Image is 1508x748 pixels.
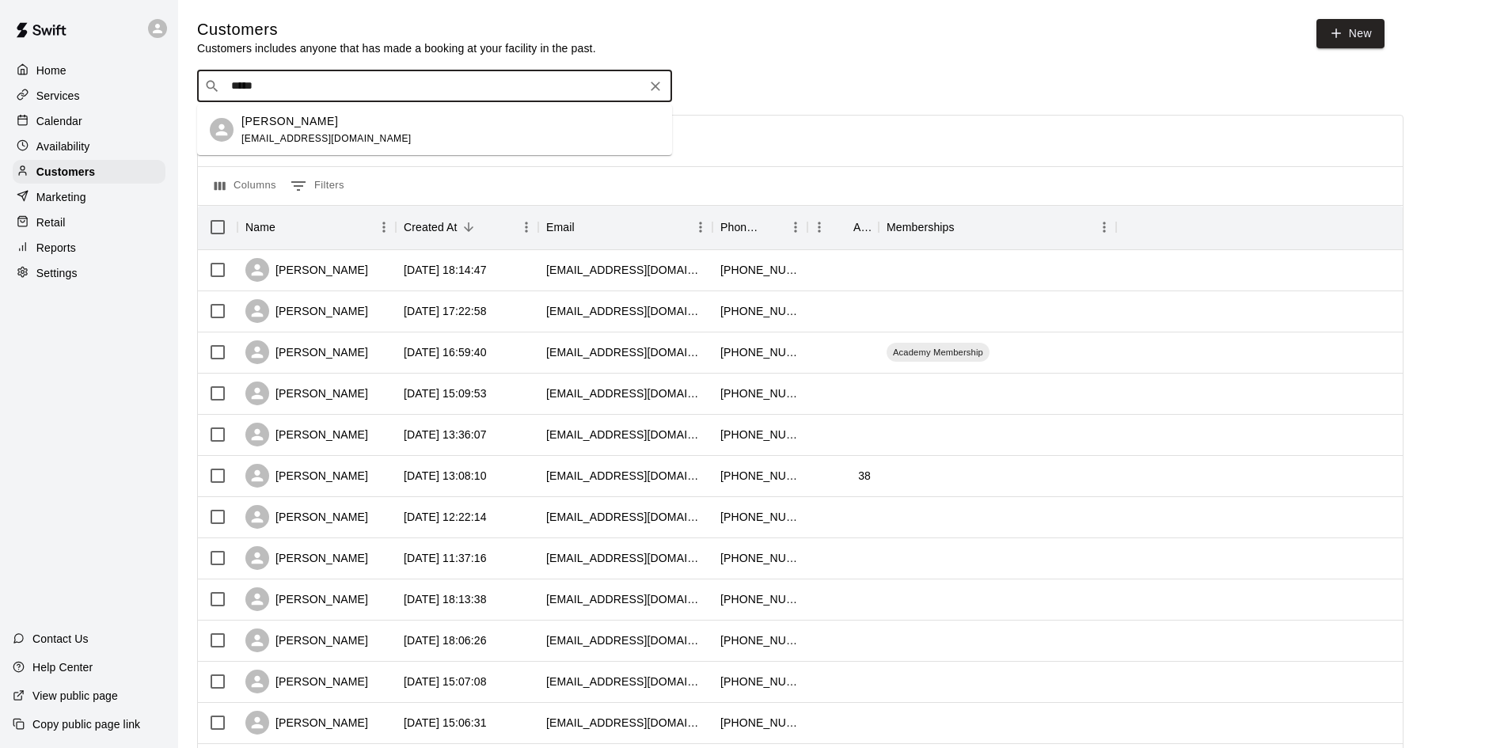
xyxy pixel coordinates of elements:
[197,70,672,102] div: Search customers by name or email
[404,591,487,607] div: 2025-08-12 18:13:38
[720,591,800,607] div: +18635293178
[237,205,396,249] div: Name
[955,216,977,238] button: Sort
[404,385,487,401] div: 2025-08-13 15:09:53
[36,265,78,281] p: Settings
[575,216,597,238] button: Sort
[720,385,800,401] div: +18634093135
[546,632,705,648] div: bhteuton@gmail.com
[13,135,165,158] a: Availability
[197,19,596,40] h5: Customers
[689,215,712,239] button: Menu
[887,346,990,359] span: Academy Membership
[372,215,396,239] button: Menu
[762,216,784,238] button: Sort
[245,423,368,446] div: [PERSON_NAME]
[245,205,275,249] div: Name
[807,215,831,239] button: Menu
[720,344,800,360] div: +18636025439
[546,715,705,731] div: knskipper@gmail.com
[720,632,800,648] div: +18637014081
[36,189,86,205] p: Marketing
[546,303,705,319] div: evajimenez906@gmail.com
[32,659,93,675] p: Help Center
[720,427,800,442] div: +19894137306
[404,715,487,731] div: 2025-08-12 15:06:31
[784,215,807,239] button: Menu
[720,303,800,319] div: +14803884923
[515,215,538,239] button: Menu
[245,628,368,652] div: [PERSON_NAME]
[245,299,368,323] div: [PERSON_NAME]
[32,631,89,647] p: Contact Us
[13,261,165,285] a: Settings
[720,550,800,566] div: +17169823925
[887,205,955,249] div: Memberships
[720,262,800,278] div: +13059782819
[13,109,165,133] a: Calendar
[36,113,82,129] p: Calendar
[197,40,596,56] p: Customers includes anyone that has made a booking at your facility in the past.
[858,468,871,484] div: 38
[887,343,990,362] div: Academy Membership
[712,205,807,249] div: Phone Number
[720,509,800,525] div: +14079659565
[210,118,234,142] div: Cristina Tularak
[13,236,165,260] a: Reports
[396,205,538,249] div: Created At
[1316,19,1385,48] a: New
[538,205,712,249] div: Email
[720,674,800,689] div: +14077334799
[546,591,705,607] div: ajohnson9988@gmail.com
[1092,215,1116,239] button: Menu
[245,340,368,364] div: [PERSON_NAME]
[275,216,298,238] button: Sort
[546,427,705,442] div: ljfitness1@gmail.com
[720,205,762,249] div: Phone Number
[245,464,368,488] div: [PERSON_NAME]
[404,632,487,648] div: 2025-08-12 18:06:26
[241,113,338,130] p: [PERSON_NAME]
[13,160,165,184] a: Customers
[807,205,879,249] div: Age
[404,427,487,442] div: 2025-08-13 13:36:07
[13,185,165,209] a: Marketing
[36,63,66,78] p: Home
[32,688,118,704] p: View public page
[245,258,368,282] div: [PERSON_NAME]
[404,674,487,689] div: 2025-08-12 15:07:08
[13,84,165,108] a: Services
[36,164,95,180] p: Customers
[404,509,487,525] div: 2025-08-13 12:22:14
[546,344,705,360] div: christyweatherholt@gmail.com
[546,205,575,249] div: Email
[458,216,480,238] button: Sort
[245,711,368,735] div: [PERSON_NAME]
[404,344,487,360] div: 2025-08-14 16:59:40
[644,75,667,97] button: Clear
[831,216,853,238] button: Sort
[241,133,412,144] span: [EMAIL_ADDRESS][DOMAIN_NAME]
[720,715,800,731] div: +17709907107
[404,262,487,278] div: 2025-08-14 18:14:47
[546,550,705,566] div: marypivarunas@gmail.com
[13,211,165,234] a: Retail
[32,716,140,732] p: Copy public page link
[36,88,80,104] p: Services
[13,59,165,82] a: Home
[404,205,458,249] div: Created At
[245,670,368,693] div: [PERSON_NAME]
[546,509,705,525] div: gsmom74713@gmail.com
[720,468,800,484] div: +18634121423
[404,550,487,566] div: 2025-08-13 11:37:16
[404,468,487,484] div: 2025-08-13 13:08:10
[546,385,705,401] div: kmhill2428@gmail.com
[245,382,368,405] div: [PERSON_NAME]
